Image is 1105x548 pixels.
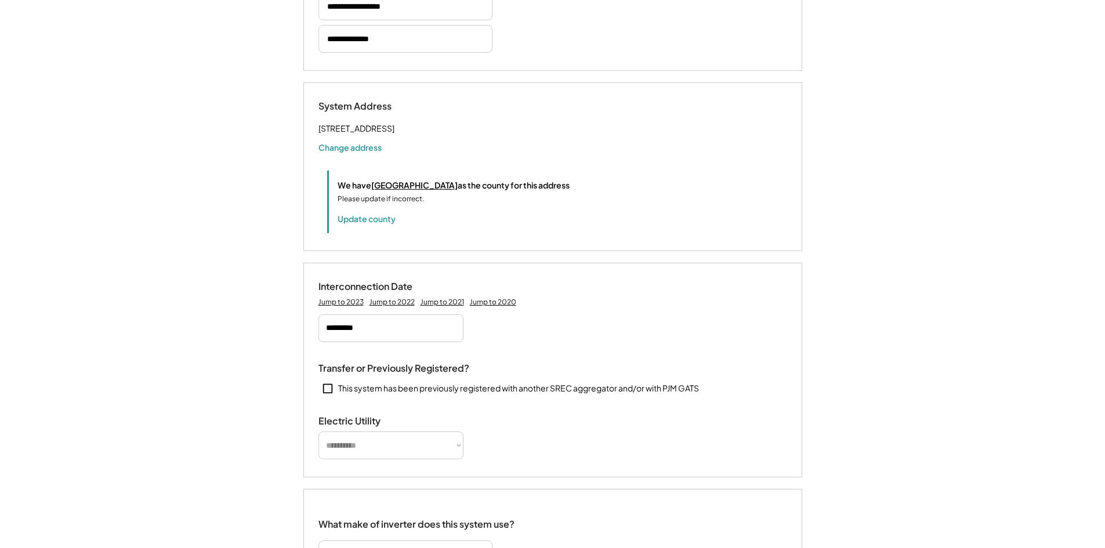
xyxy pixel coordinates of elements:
div: Jump to 2020 [470,297,516,307]
div: Jump to 2022 [369,297,415,307]
div: We have as the county for this address [338,179,570,191]
div: Electric Utility [318,415,434,427]
div: Please update if incorrect. [338,194,424,204]
div: This system has been previously registered with another SREC aggregator and/or with PJM GATS [338,383,699,394]
div: Jump to 2021 [421,297,464,307]
div: System Address [318,100,434,112]
div: Interconnection Date [318,281,434,293]
div: Transfer or Previously Registered? [318,362,469,375]
button: Update county [338,213,396,224]
div: Jump to 2023 [318,297,364,307]
u: [GEOGRAPHIC_DATA] [371,180,458,190]
div: What make of inverter does this system use? [318,507,515,533]
div: [STREET_ADDRESS] [318,121,394,136]
button: Change address [318,141,382,153]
